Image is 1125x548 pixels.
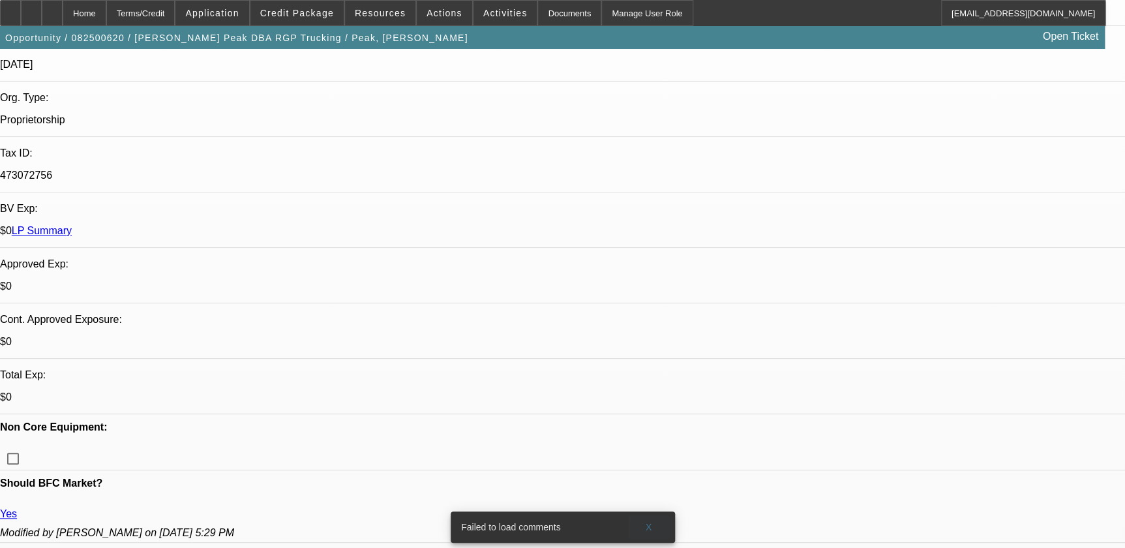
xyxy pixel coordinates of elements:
span: Opportunity / 082500620 / [PERSON_NAME] Peak DBA RGP Trucking / Peak, [PERSON_NAME] [5,33,468,43]
button: Actions [417,1,472,25]
button: Credit Package [250,1,344,25]
div: Failed to load comments [451,511,628,543]
span: Application [185,8,239,18]
span: Activities [483,8,528,18]
button: X [628,515,670,539]
button: Resources [345,1,415,25]
span: Actions [427,8,462,18]
button: Activities [473,1,537,25]
span: X [645,522,652,532]
a: Open Ticket [1038,25,1103,48]
span: Resources [355,8,406,18]
a: LP Summary [12,225,72,236]
span: Credit Package [260,8,334,18]
button: Application [175,1,248,25]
